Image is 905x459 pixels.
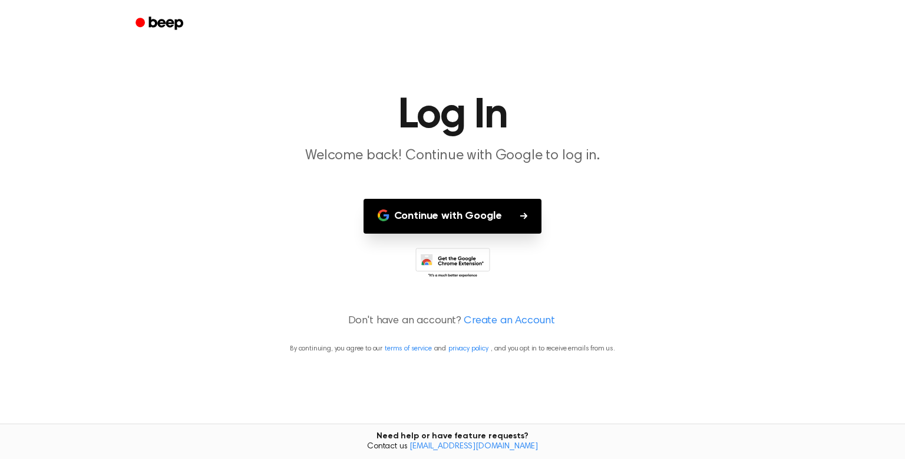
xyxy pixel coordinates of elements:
h1: Log In [151,94,754,137]
p: Welcome back! Continue with Google to log in. [226,146,679,166]
p: Don't have an account? [14,313,891,329]
a: terms of service [385,345,431,352]
button: Continue with Google [364,199,542,234]
a: privacy policy [448,345,488,352]
a: Beep [127,12,194,35]
span: Contact us [7,442,898,453]
p: By continuing, you agree to our and , and you opt in to receive emails from us. [14,343,891,354]
a: [EMAIL_ADDRESS][DOMAIN_NAME] [409,442,538,451]
a: Create an Account [464,313,554,329]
